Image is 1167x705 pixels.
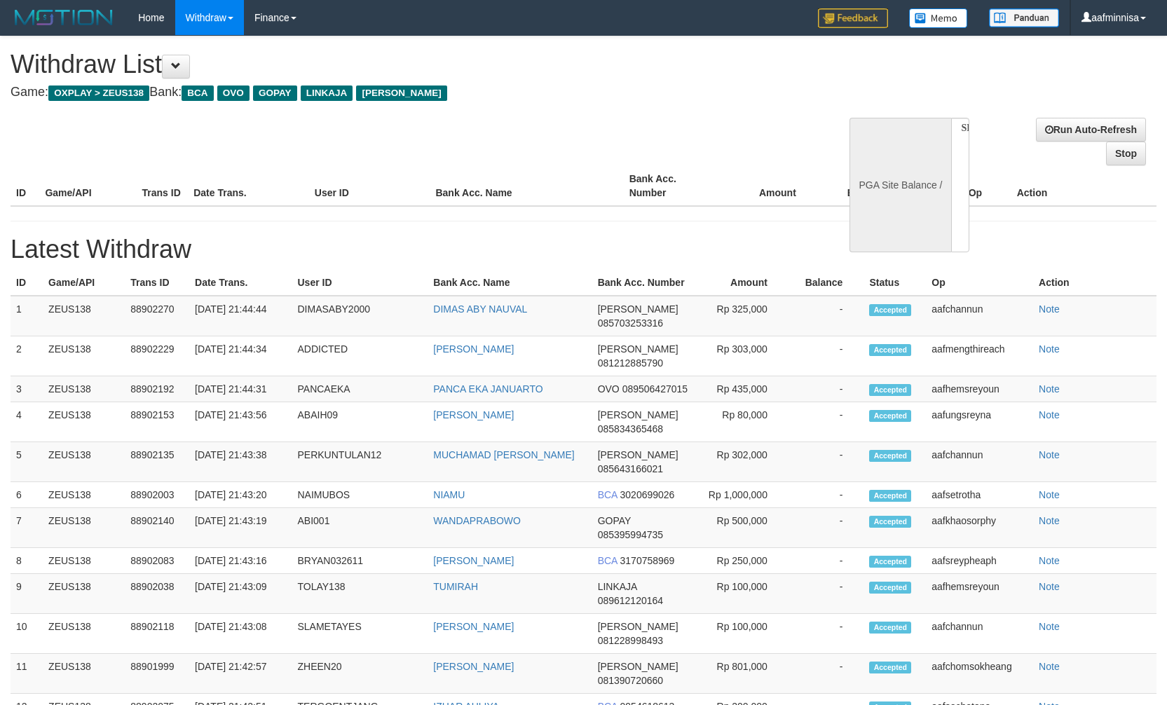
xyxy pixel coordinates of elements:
a: Note [1039,303,1060,315]
td: SLAMETAYES [292,614,428,654]
a: Note [1039,661,1060,672]
th: Game/API [39,166,136,206]
td: [DATE] 21:43:09 [189,574,292,614]
a: Note [1039,515,1060,526]
span: Accepted [869,662,911,673]
span: 089506427015 [622,383,688,395]
td: ZEUS138 [43,654,125,694]
span: Accepted [869,344,911,356]
a: PANCA EKA JANUARTO [433,383,542,395]
td: aafungsreyna [926,402,1033,442]
td: Rp 1,000,000 [699,482,789,508]
span: [PERSON_NAME] [598,621,678,632]
td: 10 [11,614,43,654]
td: - [789,482,864,508]
th: User ID [309,166,430,206]
span: 085395994735 [598,529,663,540]
span: [PERSON_NAME] [598,303,678,315]
a: [PERSON_NAME] [433,343,514,355]
a: Note [1039,581,1060,592]
td: - [789,614,864,654]
td: - [789,548,864,574]
span: BCA [182,85,213,101]
td: 8 [11,548,43,574]
span: Accepted [869,622,911,634]
td: 1 [11,296,43,336]
a: Run Auto-Refresh [1036,118,1146,142]
td: ZEUS138 [43,508,125,548]
td: 88902135 [125,442,189,482]
span: Accepted [869,384,911,396]
td: - [789,336,864,376]
td: 88902003 [125,482,189,508]
td: ABAIH09 [292,402,428,442]
th: Date Trans. [188,166,309,206]
td: aafkhaosorphy [926,508,1033,548]
td: Rp 302,000 [699,442,789,482]
td: Rp 303,000 [699,336,789,376]
td: - [789,574,864,614]
td: - [789,508,864,548]
span: 085834365468 [598,423,663,434]
td: [DATE] 21:44:31 [189,376,292,402]
span: Accepted [869,516,911,528]
td: Rp 100,000 [699,614,789,654]
th: Date Trans. [189,270,292,296]
td: PERKUNTULAN12 [292,442,428,482]
span: OVO [217,85,250,101]
img: Feedback.jpg [818,8,888,28]
td: [DATE] 21:43:19 [189,508,292,548]
td: 7 [11,508,43,548]
span: LINKAJA [301,85,353,101]
td: ZEUS138 [43,296,125,336]
td: 88902083 [125,548,189,574]
td: ZEUS138 [43,482,125,508]
img: Button%20Memo.svg [909,8,968,28]
span: 081228998493 [598,635,663,646]
h1: Latest Withdraw [11,235,1156,263]
th: ID [11,166,39,206]
td: ZEUS138 [43,336,125,376]
img: MOTION_logo.png [11,7,117,28]
th: Trans ID [137,166,189,206]
td: aafmengthireach [926,336,1033,376]
td: ZEUS138 [43,442,125,482]
span: Accepted [869,490,911,502]
a: [PERSON_NAME] [433,555,514,566]
span: 3170758969 [620,555,675,566]
td: - [789,442,864,482]
div: PGA Site Balance / [849,118,950,252]
td: [DATE] 21:44:44 [189,296,292,336]
a: [PERSON_NAME] [433,661,514,672]
span: Accepted [869,450,911,462]
td: aafsetrotha [926,482,1033,508]
th: Action [1011,166,1156,206]
td: Rp 325,000 [699,296,789,336]
h1: Withdraw List [11,50,764,78]
td: PANCAEKA [292,376,428,402]
td: 2 [11,336,43,376]
th: Bank Acc. Number [624,166,721,206]
td: Rp 250,000 [699,548,789,574]
td: Rp 500,000 [699,508,789,548]
td: [DATE] 21:43:56 [189,402,292,442]
th: Bank Acc. Name [430,166,623,206]
td: ZEUS138 [43,376,125,402]
td: ABI001 [292,508,428,548]
td: [DATE] 21:44:34 [189,336,292,376]
a: WANDAPRABOWO [433,515,521,526]
td: 5 [11,442,43,482]
td: 3 [11,376,43,402]
a: Note [1039,409,1060,420]
th: Game/API [43,270,125,296]
span: Accepted [869,304,911,316]
td: ZEUS138 [43,548,125,574]
td: 88902153 [125,402,189,442]
a: Note [1039,449,1060,460]
td: 88901999 [125,654,189,694]
h4: Game: Bank: [11,85,764,100]
td: [DATE] 21:43:20 [189,482,292,508]
span: BCA [598,555,617,566]
td: ZEUS138 [43,614,125,654]
td: 88902192 [125,376,189,402]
